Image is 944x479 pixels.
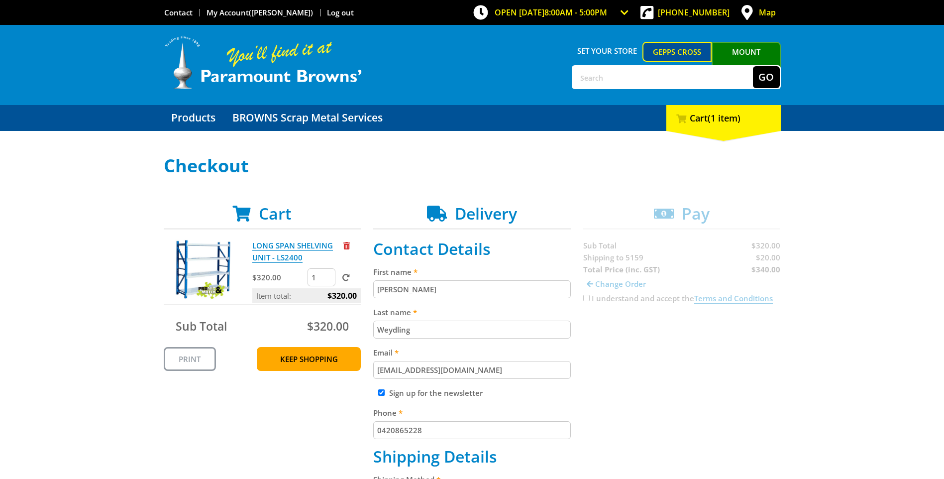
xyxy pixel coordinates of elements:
span: ([PERSON_NAME]) [249,7,313,17]
button: Go [753,66,780,88]
span: $320.00 [307,318,349,334]
label: Sign up for the newsletter [389,388,483,398]
span: Sub Total [176,318,227,334]
a: Go to the Products page [164,105,223,131]
label: Last name [373,306,571,318]
a: Go to the My Account page [207,7,313,17]
input: Please enter your first name. [373,280,571,298]
span: $320.00 [327,288,357,303]
span: 8:00am - 5:00pm [544,7,607,18]
a: LONG SPAN SHELVING UNIT - LS2400 [252,240,333,263]
label: Phone [373,407,571,419]
input: Please enter your telephone number. [373,421,571,439]
h2: Shipping Details [373,447,571,466]
a: Keep Shopping [257,347,361,371]
span: (1 item) [708,112,740,124]
p: Item total: [252,288,361,303]
label: Email [373,347,571,359]
a: Go to the BROWNS Scrap Metal Services page [225,105,390,131]
span: Delivery [455,203,517,224]
a: Mount [PERSON_NAME] [712,42,781,80]
span: Set your store [572,42,643,60]
h1: Checkout [164,156,781,176]
input: Please enter your email address. [373,361,571,379]
label: First name [373,266,571,278]
a: Log out [327,7,354,17]
h2: Contact Details [373,239,571,258]
img: LONG SPAN SHELVING UNIT - LS2400 [173,239,233,299]
input: Please enter your last name. [373,321,571,339]
div: Cart [666,105,781,131]
input: Search [573,66,753,88]
a: Remove from cart [343,240,350,250]
a: Gepps Cross [642,42,712,62]
span: Cart [259,203,292,224]
p: $320.00 [252,271,306,283]
a: Print [164,347,216,371]
img: Paramount Browns' [164,35,363,90]
a: Go to the Contact page [164,7,193,17]
span: OPEN [DATE] [495,7,607,18]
